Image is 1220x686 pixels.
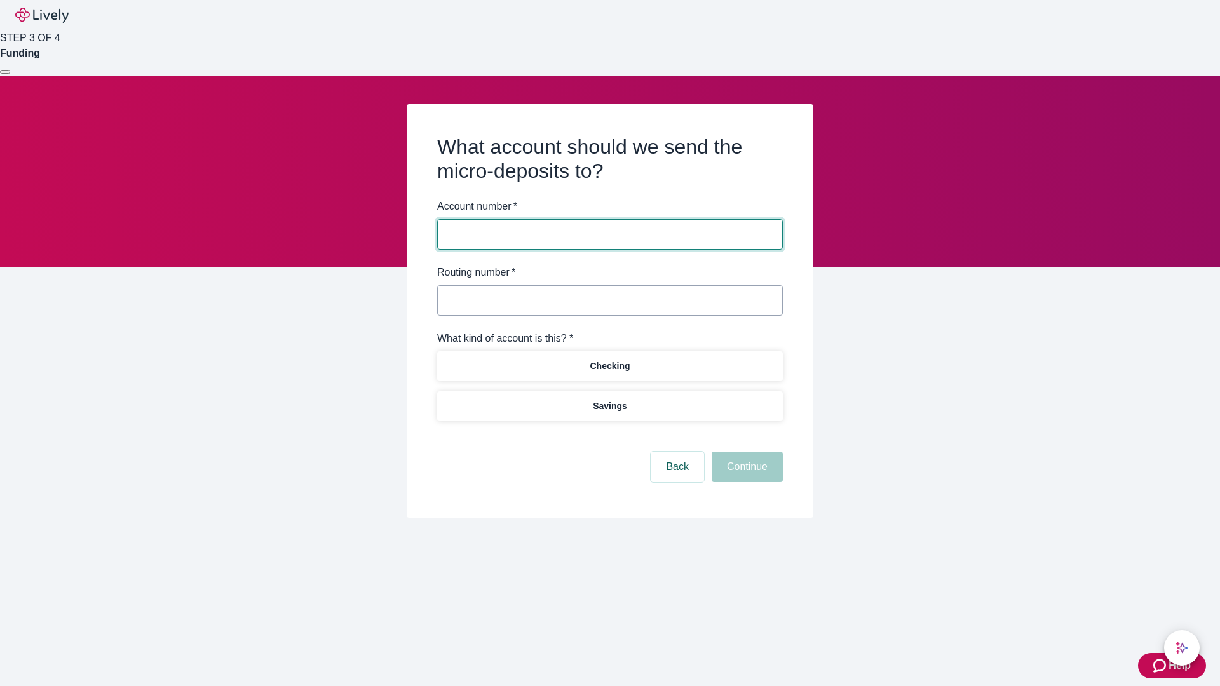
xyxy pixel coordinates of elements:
[1138,653,1206,678] button: Zendesk support iconHelp
[651,452,704,482] button: Back
[437,351,783,381] button: Checking
[1153,658,1169,673] svg: Zendesk support icon
[590,360,630,373] p: Checking
[1176,642,1188,654] svg: Lively AI Assistant
[15,8,69,23] img: Lively
[593,400,627,413] p: Savings
[1164,630,1200,666] button: chat
[437,391,783,421] button: Savings
[437,265,515,280] label: Routing number
[437,331,573,346] label: What kind of account is this? *
[437,135,783,184] h2: What account should we send the micro-deposits to?
[437,199,517,214] label: Account number
[1169,658,1191,673] span: Help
